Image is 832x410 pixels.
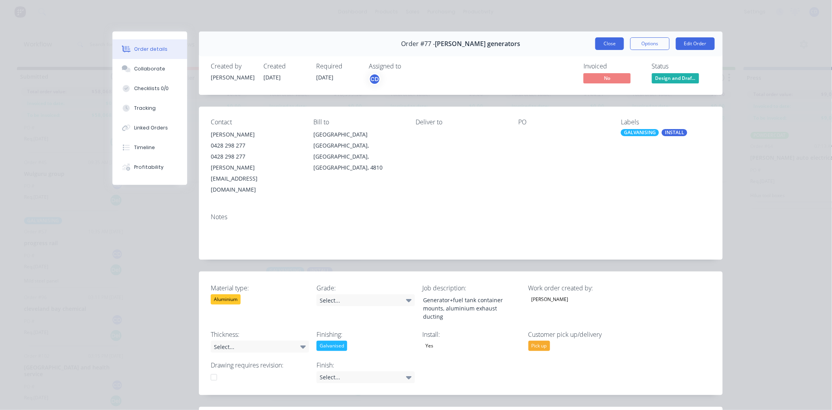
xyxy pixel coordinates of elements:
[317,341,347,351] div: Galvanised
[211,360,309,370] label: Drawing requires revision:
[662,129,687,136] div: INSTALL
[134,124,168,131] div: Linked Orders
[317,371,415,383] div: Select...
[313,118,403,126] div: Bill to
[211,330,309,339] label: Thickness:
[652,73,699,85] button: Design and Draf...
[112,98,187,118] button: Tracking
[676,37,715,50] button: Edit Order
[313,129,403,173] div: [GEOGRAPHIC_DATA][GEOGRAPHIC_DATA], [GEOGRAPHIC_DATA], [GEOGRAPHIC_DATA], 4810
[211,140,301,151] div: 0428 298 277
[313,140,403,173] div: [GEOGRAPHIC_DATA], [GEOGRAPHIC_DATA], [GEOGRAPHIC_DATA], 4810
[518,118,608,126] div: PO
[134,164,164,171] div: Profitability
[316,74,333,81] span: [DATE]
[317,283,415,293] label: Grade:
[595,37,624,50] button: Close
[112,79,187,98] button: Checklists 0/0
[211,73,254,81] div: [PERSON_NAME]
[584,73,631,83] span: No
[652,73,699,83] span: Design and Draf...
[211,283,309,293] label: Material type:
[652,63,711,70] div: Status
[422,341,436,351] div: Yes
[584,63,642,70] div: Invoiced
[211,129,301,195] div: [PERSON_NAME]0428 298 2770428 298 277[PERSON_NAME][EMAIL_ADDRESS][DOMAIN_NAME]
[263,63,307,70] div: Created
[211,341,309,353] div: Select...
[422,283,521,293] label: Job description:
[211,63,254,70] div: Created by
[317,360,415,370] label: Finish:
[134,105,156,112] div: Tracking
[211,162,301,195] div: [PERSON_NAME][EMAIL_ADDRESS][DOMAIN_NAME]
[417,294,515,322] div: Generator+fuel tank container mounts, aluminium exhaust ducting
[528,330,627,339] label: Customer pick up/delivery
[316,63,359,70] div: Required
[134,65,166,72] div: Collaborate
[317,294,415,306] div: Select...
[112,138,187,157] button: Timeline
[112,59,187,79] button: Collaborate
[112,118,187,138] button: Linked Orders
[134,144,155,151] div: Timeline
[112,39,187,59] button: Order details
[112,157,187,177] button: Profitability
[317,330,415,339] label: Finishing:
[211,129,301,140] div: [PERSON_NAME]
[528,283,627,293] label: Work order created by:
[313,129,403,140] div: [GEOGRAPHIC_DATA]
[630,37,670,50] button: Options
[435,40,521,48] span: [PERSON_NAME] generators
[416,118,506,126] div: Deliver to
[263,74,281,81] span: [DATE]
[621,118,711,126] div: Labels
[211,213,711,221] div: Notes
[134,46,168,53] div: Order details
[134,85,169,92] div: Checklists 0/0
[369,63,447,70] div: Assigned to
[528,341,550,351] div: Pick up
[211,294,241,305] div: Aluminium
[211,118,301,126] div: Contact
[621,129,659,136] div: GALVANISING
[401,40,435,48] span: Order #77 -
[528,294,572,305] div: [PERSON_NAME]
[369,73,381,85] button: CD
[211,151,301,162] div: 0428 298 277
[422,330,521,339] label: Install:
